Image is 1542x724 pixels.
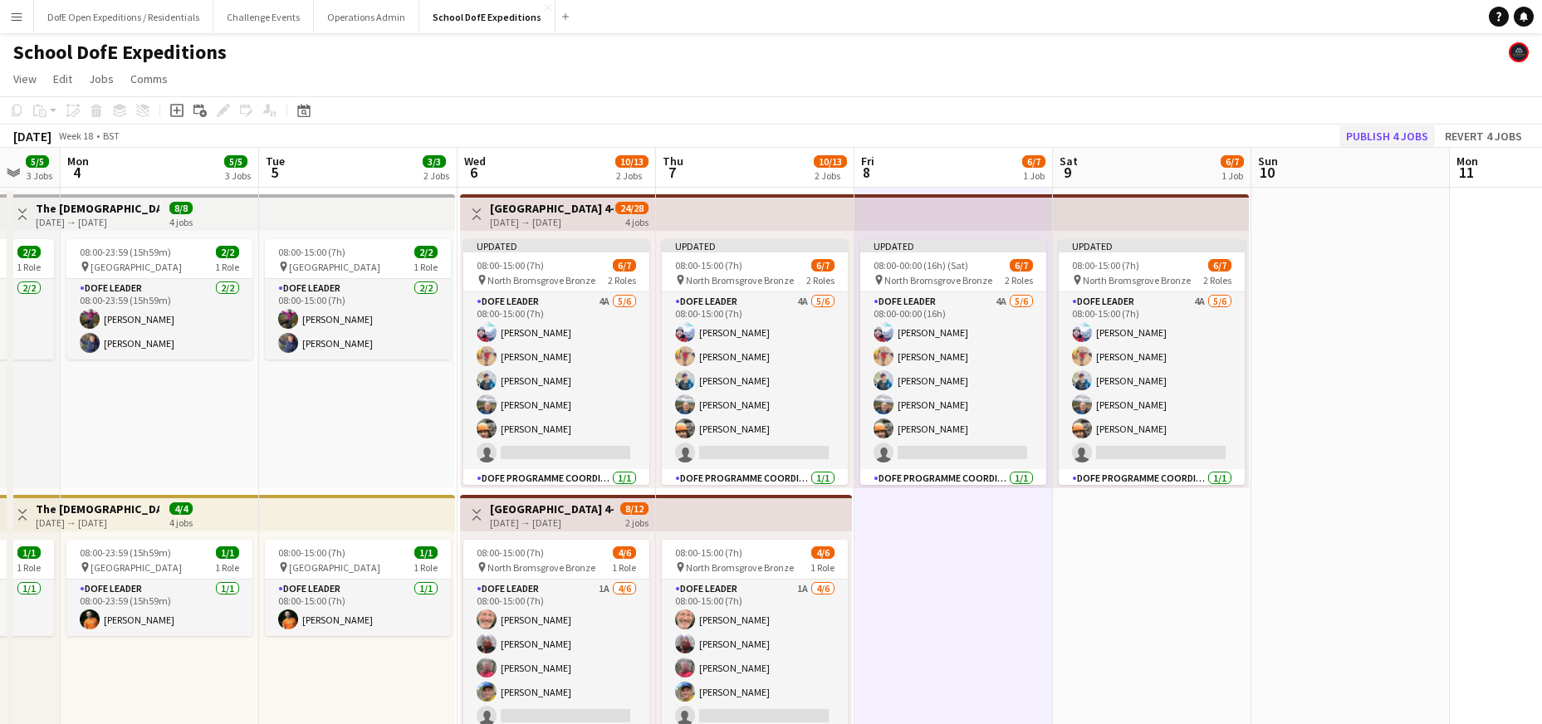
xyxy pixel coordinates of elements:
app-job-card: 08:00-15:00 (7h)2/2 [GEOGRAPHIC_DATA]1 RoleDofE Leader2/208:00-15:00 (7h)[PERSON_NAME][PERSON_NAME] [265,239,451,360]
app-card-role: DofE Programme Coordinator1/108:00-00:00 (16h) [860,469,1046,526]
span: 10/13 [615,155,649,168]
app-card-role: DofE Leader2/208:00-15:00 (7h)[PERSON_NAME][PERSON_NAME] [265,279,451,360]
span: 1 Role [810,561,835,574]
span: 8/12 [620,502,649,515]
span: 08:00-15:00 (7h) [477,259,544,271]
app-job-card: 08:00-23:59 (15h59m)2/2 [GEOGRAPHIC_DATA]1 RoleDofE Leader2/208:00-23:59 (15h59m)[PERSON_NAME][PE... [66,239,252,360]
app-card-role: DofE Leader4A5/608:00-15:00 (7h)[PERSON_NAME][PERSON_NAME][PERSON_NAME][PERSON_NAME][PERSON_NAME] [662,292,848,469]
span: [GEOGRAPHIC_DATA] [289,561,380,574]
span: 08:00-23:59 (15h59m) [80,246,171,258]
span: Mon [67,154,89,169]
span: 4/4 [169,502,193,515]
span: 24/28 [615,202,649,214]
span: 08:00-15:00 (7h) [675,546,742,559]
span: 1 Role [414,561,438,574]
div: Updated [662,239,848,252]
div: 1 Job [1023,169,1045,182]
div: 3 Jobs [27,169,52,182]
div: 2 jobs [625,515,649,529]
span: Fri [861,154,874,169]
app-card-role: DofE Leader2/208:00-23:59 (15h59m)[PERSON_NAME][PERSON_NAME] [66,279,252,360]
span: 1/1 [17,546,41,559]
div: [DATE] → [DATE] [36,516,159,529]
span: [GEOGRAPHIC_DATA] [289,261,380,273]
app-card-role: DofE Programme Coordinator1/108:00-15:00 (7h) [1059,469,1245,526]
span: 08:00-15:00 (7h) [278,546,345,559]
app-card-role: DofE Programme Coordinator1/108:00-15:00 (7h) [463,469,649,526]
div: 3 Jobs [225,169,251,182]
span: 1 Role [612,561,636,574]
button: Operations Admin [314,1,419,33]
div: [DATE] [13,128,51,144]
span: Sat [1060,154,1078,169]
span: 2 Roles [1005,274,1033,286]
span: North Bromsgrove Bronze [884,274,992,286]
button: Challenge Events [213,1,314,33]
div: Updated [463,239,649,252]
span: 2 Roles [806,274,835,286]
div: [DATE] → [DATE] [490,216,614,228]
span: 2/2 [17,246,41,258]
div: 4 jobs [625,214,649,228]
span: 6/7 [811,259,835,271]
app-job-card: Updated08:00-00:00 (16h) (Sat)6/7 North Bromsgrove Bronze2 RolesDofE Leader4A5/608:00-00:00 (16h)... [860,239,1046,485]
span: Comms [130,71,168,86]
span: 5/5 [26,155,49,168]
div: 2 Jobs [616,169,648,182]
app-job-card: Updated08:00-15:00 (7h)6/7 North Bromsgrove Bronze2 RolesDofE Leader4A5/608:00-15:00 (7h)[PERSON_... [463,239,649,485]
div: 4 jobs [169,214,193,228]
span: 10 [1256,163,1278,182]
span: Jobs [89,71,114,86]
span: [GEOGRAPHIC_DATA] [91,261,182,273]
h3: The [DEMOGRAPHIC_DATA] College [GEOGRAPHIC_DATA] - DofE Silver Practice Expedition [36,201,159,216]
span: [GEOGRAPHIC_DATA] [91,561,182,574]
span: 3/3 [423,155,446,168]
span: North Bromsgrove Bronze [487,274,595,286]
span: 7 [660,163,683,182]
span: 1 Role [414,261,438,273]
span: 2/2 [216,246,239,258]
app-job-card: 08:00-15:00 (7h)1/1 [GEOGRAPHIC_DATA]1 RoleDofE Leader1/108:00-15:00 (7h)[PERSON_NAME] [265,540,451,636]
div: [DATE] → [DATE] [490,516,614,529]
span: 11 [1454,163,1478,182]
span: 10/13 [814,155,847,168]
app-job-card: 08:00-23:59 (15h59m)1/1 [GEOGRAPHIC_DATA]1 RoleDofE Leader1/108:00-23:59 (15h59m)[PERSON_NAME] [66,540,252,636]
span: 9 [1057,163,1078,182]
app-card-role: DofE Leader4A5/608:00-15:00 (7h)[PERSON_NAME][PERSON_NAME][PERSON_NAME][PERSON_NAME][PERSON_NAME] [463,292,649,469]
span: 6/7 [613,259,636,271]
span: 08:00-00:00 (16h) (Sat) [874,259,968,271]
a: Jobs [82,68,120,90]
span: 6 [462,163,486,182]
span: North Bromsgrove Bronze [1083,274,1191,286]
div: Updated [860,239,1046,252]
app-card-role: DofE Programme Coordinator1/108:00-15:00 (7h) [662,469,848,526]
div: 2 Jobs [423,169,449,182]
span: 8 [859,163,874,182]
span: 1 Role [17,261,41,273]
span: 08:00-15:00 (7h) [1072,259,1139,271]
span: 6/7 [1208,259,1231,271]
span: 6/7 [1221,155,1244,168]
span: 1/1 [216,546,239,559]
button: School DofE Expeditions [419,1,556,33]
span: 08:00-15:00 (7h) [278,246,345,258]
a: Comms [124,68,174,90]
span: 5 [263,163,285,182]
span: North Bromsgrove Bronze [686,274,794,286]
span: 6/7 [1022,155,1045,168]
app-card-role: DofE Leader1/108:00-23:59 (15h59m)[PERSON_NAME] [66,580,252,636]
span: Mon [1456,154,1478,169]
app-job-card: Updated08:00-15:00 (7h)6/7 North Bromsgrove Bronze2 RolesDofE Leader4A5/608:00-15:00 (7h)[PERSON_... [1059,239,1245,485]
button: DofE Open Expeditions / Residentials [34,1,213,33]
a: Edit [47,68,79,90]
span: Edit [53,71,72,86]
app-card-role: DofE Leader4A5/608:00-00:00 (16h)[PERSON_NAME][PERSON_NAME][PERSON_NAME][PERSON_NAME][PERSON_NAME] [860,292,1046,469]
div: [DATE] → [DATE] [36,216,159,228]
div: BST [103,130,120,142]
span: 2 Roles [1203,274,1231,286]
